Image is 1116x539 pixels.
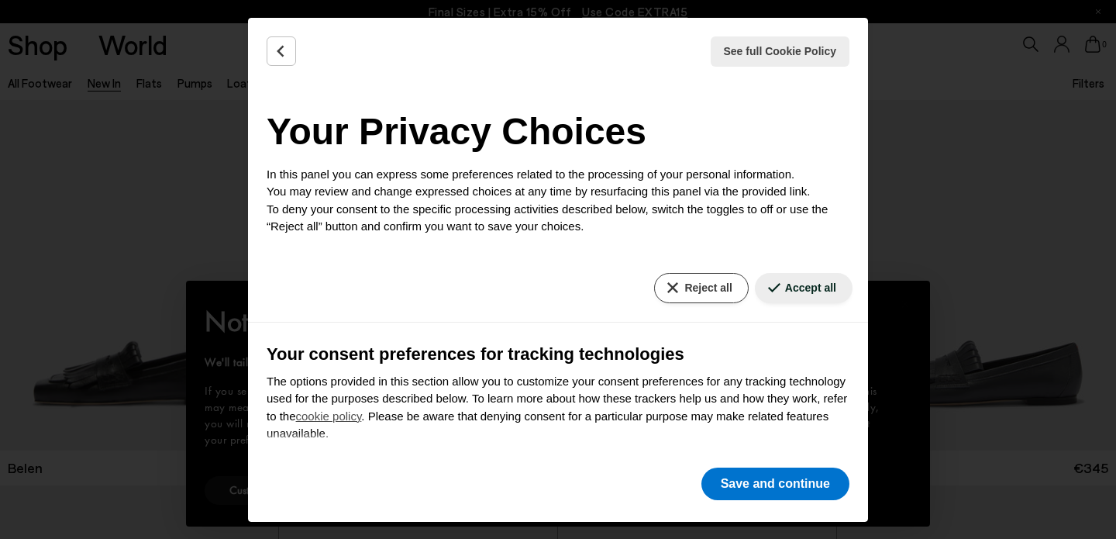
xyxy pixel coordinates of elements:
button: Accept all [755,273,852,303]
h3: Your consent preferences for tracking technologies [267,341,849,367]
button: See full Cookie Policy [711,36,850,67]
h2: Your Privacy Choices [267,104,849,160]
button: Reject all [654,273,748,303]
button: Save and continue [701,468,849,500]
p: The options provided in this section allow you to customize your consent preferences for any trac... [267,373,849,443]
button: Back [267,36,296,66]
a: cookie policy - link opens in a new tab [296,409,362,423]
span: See full Cookie Policy [724,43,837,60]
p: In this panel you can express some preferences related to the processing of your personal informa... [267,166,849,236]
